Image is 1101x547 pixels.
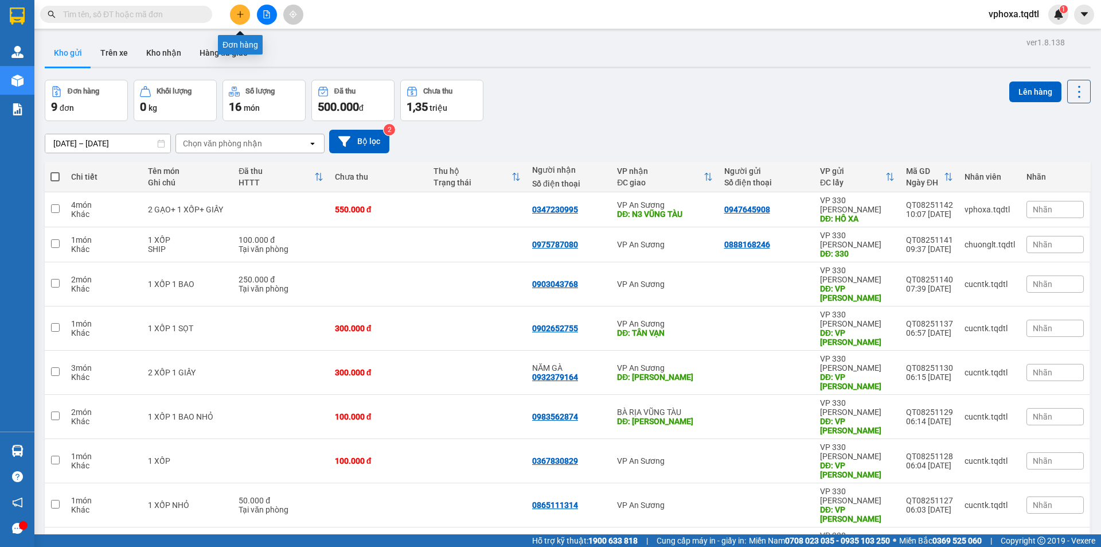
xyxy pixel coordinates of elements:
button: aim [283,5,303,25]
div: cucntk.tqdtl [965,280,1015,289]
img: logo-vxr [10,7,25,25]
span: 500.000 [318,100,359,114]
div: NĂM GÀ [532,363,606,373]
button: Số lượng16món [222,80,306,121]
div: 50.000 đ [239,496,323,505]
span: vphoxa.tqdtl [979,7,1048,21]
div: 300.000 đ [335,368,422,377]
div: 1 XỐP 1 SỌT [148,324,227,333]
span: Hỗ trợ kỹ thuật: [532,534,638,547]
div: QT08251141 [906,235,953,245]
div: 0932379164 [532,373,578,382]
span: copyright [1037,537,1045,545]
div: ver 1.8.138 [1026,36,1065,49]
th: Toggle SortBy [611,162,718,192]
svg: open [308,139,317,148]
span: Miền Nam [749,534,890,547]
span: 9 [51,100,57,114]
div: QT08251140 [906,275,953,284]
div: DĐ: HÔ XA [820,214,895,223]
div: Chưa thu [335,172,422,181]
span: Nhãn [1033,456,1052,465]
div: 2 món [71,275,136,284]
div: Khác [71,284,136,293]
div: DĐ: VP LONG HƯNG [820,284,895,302]
span: search [48,10,56,18]
button: Đơn hàng9đơn [45,80,128,121]
div: 300.000 đ [335,324,422,333]
span: ⚪️ [893,538,896,543]
span: | [990,534,992,547]
span: 1 [1061,5,1065,13]
span: plus [236,10,244,18]
div: 2 XỐP 1 GIẤY [148,368,227,377]
div: 1 XỐP 1 BAO [148,280,227,289]
button: Khối lượng0kg [134,80,217,121]
div: Người gửi [724,166,809,176]
div: 0947645908 [724,205,770,214]
div: DĐ: VP LONG HƯNG [820,505,895,523]
span: notification [12,497,23,508]
div: Khác [71,245,136,254]
div: Khác [71,461,136,470]
div: 0975787080 [532,240,578,249]
div: Khối lượng [157,87,192,95]
div: VP 330 [PERSON_NAME] [820,231,895,249]
div: VP 330 [PERSON_NAME] [820,266,895,284]
button: Trên xe [91,39,137,67]
div: 0983562874 [532,412,578,421]
th: Toggle SortBy [233,162,329,192]
img: warehouse-icon [11,445,24,457]
div: Khác [71,328,136,337]
div: 1 món [71,319,136,328]
div: 10:07 [DATE] [906,210,953,219]
div: DĐ: VP LONG HƯNG [820,373,895,391]
div: 1 XỐP [148,456,227,465]
div: 0865111314 [532,501,578,510]
div: VP An Sương [617,363,712,373]
div: VP An Sương [617,240,712,249]
span: Miền Bắc [899,534,982,547]
div: Mã GD [906,166,944,176]
div: VP An Sương [617,319,712,328]
div: DĐ: N3 VŨNG TÀU [617,210,712,219]
span: Nhãn [1033,412,1052,421]
span: 16 [229,100,241,114]
div: 2 GẠO+ 1 XỐP+ GIẤY [148,205,227,214]
span: Cung cấp máy in - giấy in: [657,534,746,547]
div: 1 món [71,235,136,245]
div: 3 món [71,363,136,373]
div: 06:03 [DATE] [906,505,953,514]
div: Tên món [148,166,227,176]
div: Đơn hàng [68,87,99,95]
input: Tìm tên, số ĐT hoặc mã đơn [63,8,198,21]
div: cucntk.tqdtl [965,412,1015,421]
div: 250.000 đ [239,275,323,284]
div: VP 330 [PERSON_NAME] [820,354,895,373]
div: cucntk.tqdtl [965,324,1015,333]
div: QT08251128 [906,452,953,461]
div: 1 XỐP [148,235,227,245]
span: Nhãn [1033,324,1052,333]
div: VP 330 [PERSON_NAME] [820,487,895,505]
span: Nhãn [1033,240,1052,249]
div: 1 XỐP 1 BAO NHỎ [148,412,227,421]
div: 0367830829 [532,456,578,465]
div: Khác [71,417,136,426]
div: Số điện thoại [724,178,809,187]
img: icon-new-feature [1053,9,1064,20]
span: file-add [263,10,271,18]
div: Số điện thoại [532,179,606,188]
div: Số lượng [245,87,275,95]
div: Thu hộ [434,166,512,176]
button: Kho gửi [45,39,91,67]
div: DĐ: VP LONG HƯNG [820,461,895,479]
div: Chi tiết [71,172,136,181]
button: Chưa thu1,35 triệu [400,80,483,121]
div: QT08251142 [906,200,953,210]
span: Nhãn [1033,280,1052,289]
div: 06:15 [DATE] [906,373,953,382]
div: ĐC giao [617,178,703,187]
div: Người nhận [532,165,606,174]
button: plus [230,5,250,25]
